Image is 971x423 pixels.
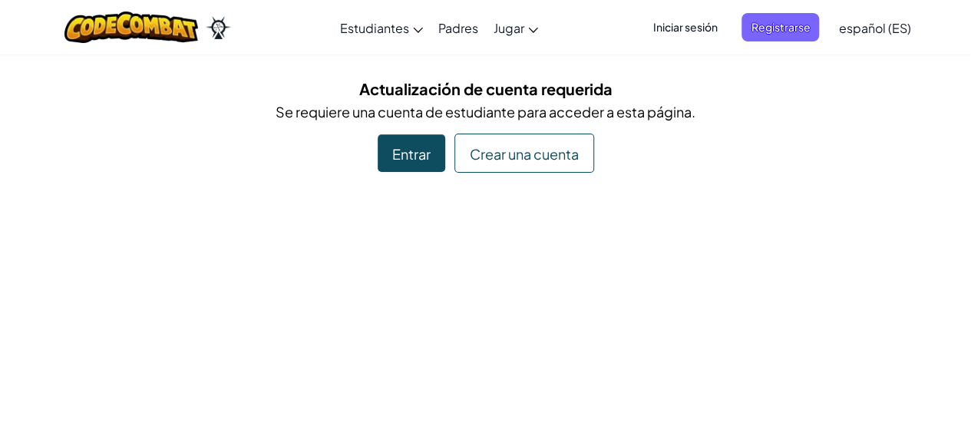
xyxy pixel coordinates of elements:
[494,20,524,36] font: Jugar
[741,13,819,41] button: Registrarse
[332,7,431,48] a: Estudiantes
[751,20,810,34] font: Registrarse
[392,145,431,163] font: Entrar
[359,79,613,98] font: Actualización de cuenta requerida
[438,20,478,36] font: Padres
[276,103,695,121] font: Se requiere una cuenta de estudiante para acceder a esta página.
[470,145,579,163] font: Crear una cuenta
[64,12,199,43] img: Logotipo de CodeCombat
[652,20,717,34] font: Iniciar sesión
[831,7,918,48] a: español (ES)
[431,7,486,48] a: Padres
[643,13,726,41] button: Iniciar sesión
[206,16,230,39] img: Ozaria
[486,7,546,48] a: Jugar
[340,20,409,36] font: Estudiantes
[838,20,910,36] font: español (ES)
